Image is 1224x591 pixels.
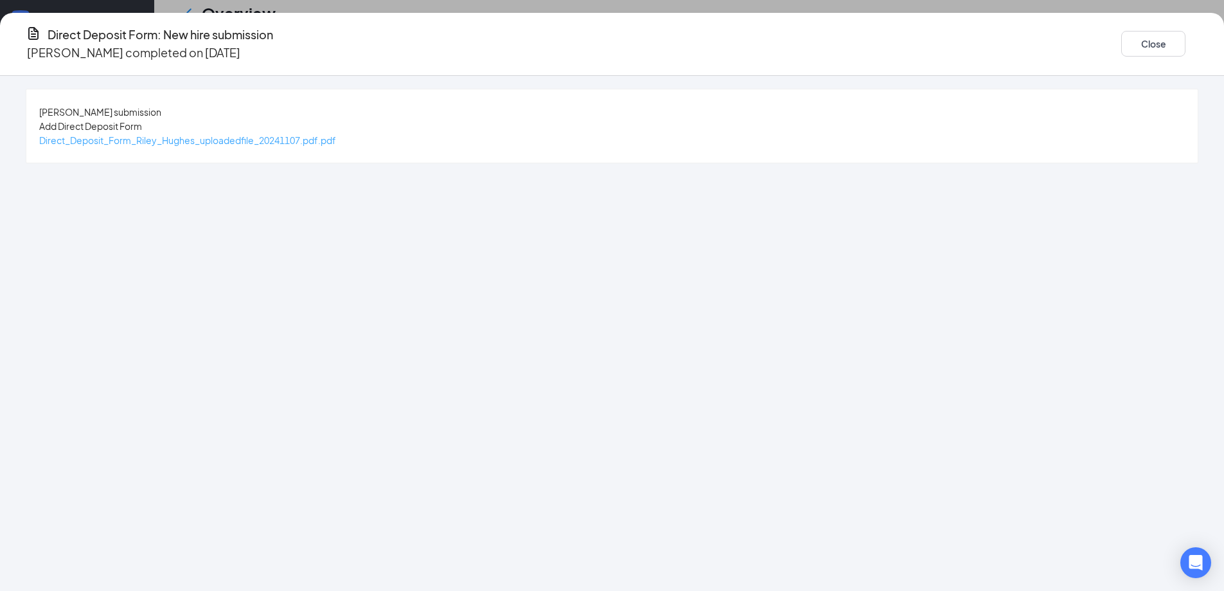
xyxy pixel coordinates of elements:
[48,26,273,44] h4: Direct Deposit Form: New hire submission
[27,44,240,62] p: [PERSON_NAME] completed on [DATE]
[1180,547,1211,578] div: Open Intercom Messenger
[26,26,41,41] svg: CustomFormIcon
[39,134,336,146] a: Direct_Deposit_Form_Riley_Hughes_uploadedfile_20241107.pdf.pdf
[39,120,142,132] span: Add Direct Deposit Form
[39,106,161,118] span: [PERSON_NAME] submission
[1121,31,1185,57] button: Close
